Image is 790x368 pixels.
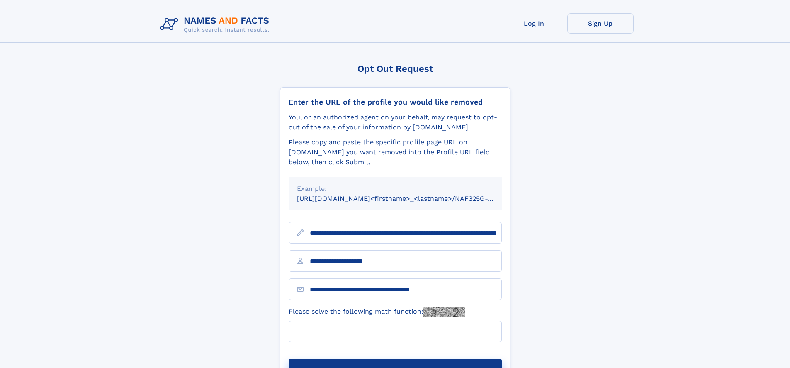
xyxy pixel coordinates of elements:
div: Enter the URL of the profile you would like removed [289,97,502,107]
img: Logo Names and Facts [157,13,276,36]
a: Log In [501,13,567,34]
div: Opt Out Request [280,63,510,74]
div: Please copy and paste the specific profile page URL on [DOMAIN_NAME] you want removed into the Pr... [289,137,502,167]
a: Sign Up [567,13,634,34]
div: You, or an authorized agent on your behalf, may request to opt-out of the sale of your informatio... [289,112,502,132]
div: Example: [297,184,493,194]
small: [URL][DOMAIN_NAME]<firstname>_<lastname>/NAF325G-xxxxxxxx [297,195,518,202]
label: Please solve the following math function: [289,307,465,317]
